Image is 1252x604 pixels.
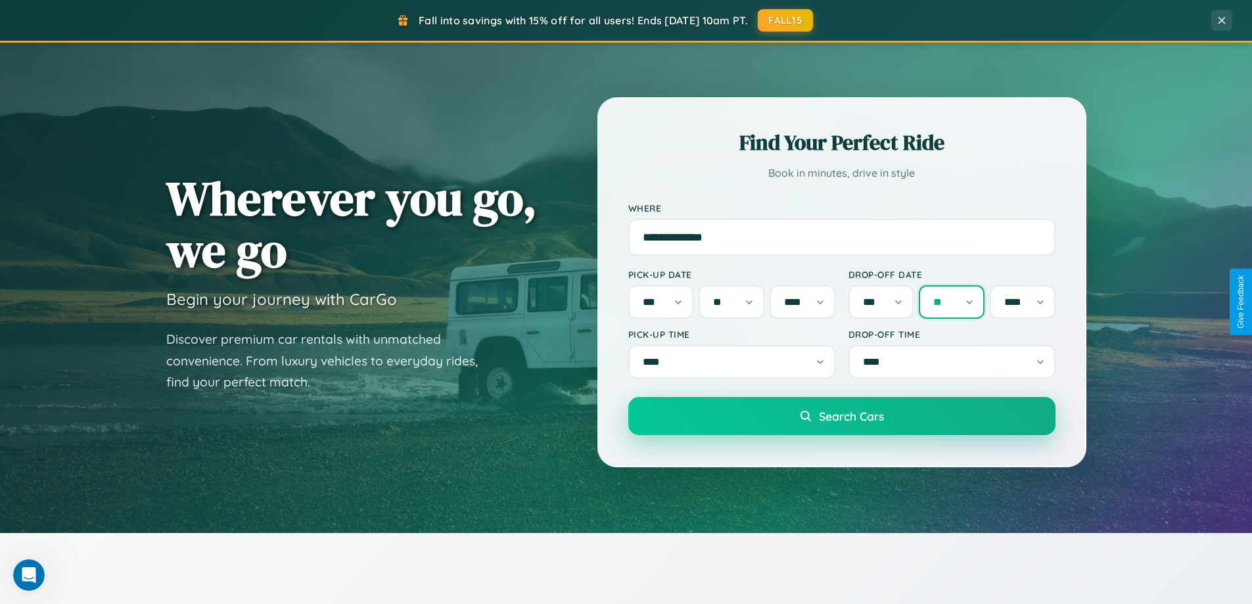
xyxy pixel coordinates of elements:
label: Drop-off Time [848,329,1055,340]
p: Book in minutes, drive in style [628,164,1055,183]
label: Pick-up Date [628,269,835,280]
span: Fall into savings with 15% off for all users! Ends [DATE] 10am PT. [419,14,748,27]
label: Pick-up Time [628,329,835,340]
button: Search Cars [628,397,1055,435]
span: Search Cars [819,409,884,423]
h3: Begin your journey with CarGo [166,289,397,309]
label: Drop-off Date [848,269,1055,280]
button: FALL15 [758,9,813,32]
label: Where [628,202,1055,214]
h1: Wherever you go, we go [166,172,537,276]
iframe: Intercom live chat [13,559,45,591]
div: Give Feedback [1236,275,1245,329]
p: Discover premium car rentals with unmatched convenience. From luxury vehicles to everyday rides, ... [166,329,495,393]
h2: Find Your Perfect Ride [628,128,1055,157]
